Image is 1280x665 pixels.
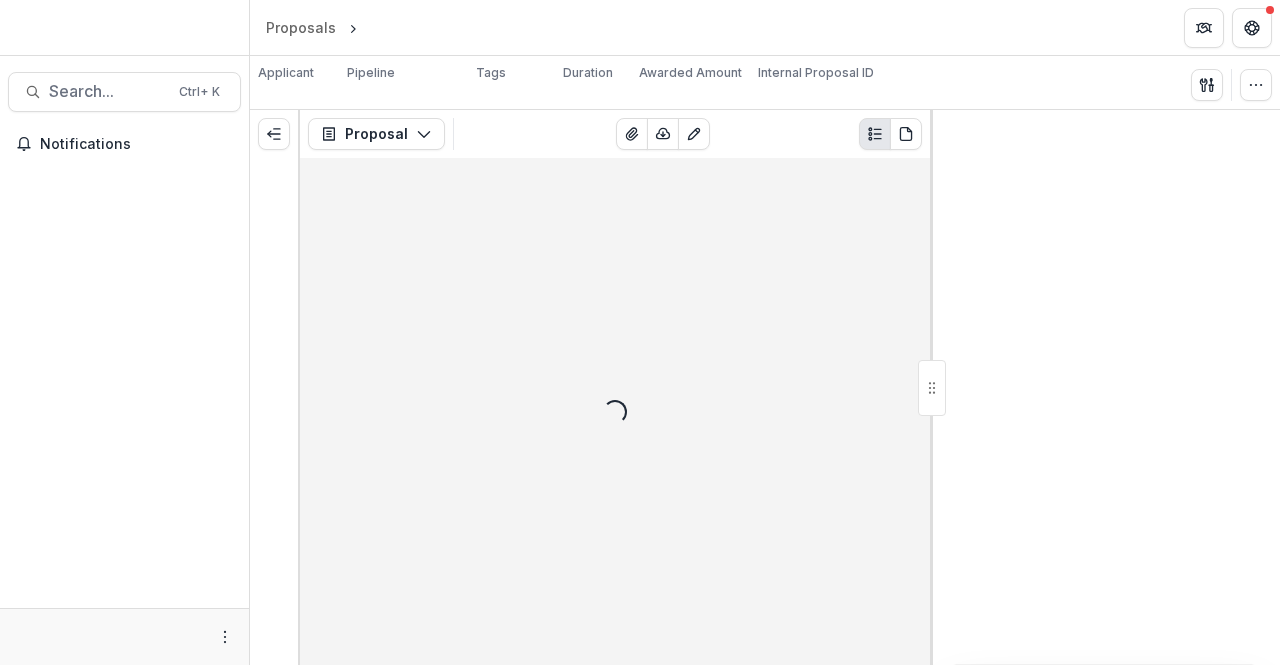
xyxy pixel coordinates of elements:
[175,81,224,103] div: Ctrl + K
[8,128,241,160] button: Notifications
[213,625,237,649] button: More
[347,64,395,82] p: Pipeline
[616,118,648,150] button: View Attached Files
[8,72,241,112] button: Search...
[639,64,742,82] p: Awarded Amount
[308,118,445,150] button: Proposal
[266,17,336,38] div: Proposals
[476,64,506,82] p: Tags
[258,13,447,42] nav: breadcrumb
[1232,8,1272,48] button: Get Help
[678,118,710,150] button: Edit as form
[258,118,290,150] button: Expand left
[890,118,922,150] button: PDF view
[258,64,314,82] p: Applicant
[758,64,874,82] p: Internal Proposal ID
[563,64,613,82] p: Duration
[859,118,891,150] button: Plaintext view
[1184,8,1224,48] button: Partners
[258,13,344,42] a: Proposals
[40,136,233,153] span: Notifications
[49,82,167,101] span: Search...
